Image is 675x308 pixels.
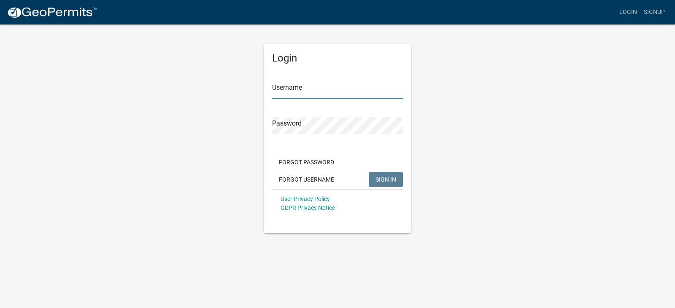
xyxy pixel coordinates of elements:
[369,172,403,187] button: SIGN IN
[272,52,403,64] h5: Login
[640,4,668,20] a: Signup
[272,172,341,187] button: Forgot Username
[616,4,640,20] a: Login
[272,155,341,170] button: Forgot Password
[375,176,396,182] span: SIGN IN
[281,204,335,211] a: GDPR Privacy Notice
[281,196,330,202] a: User Privacy Policy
